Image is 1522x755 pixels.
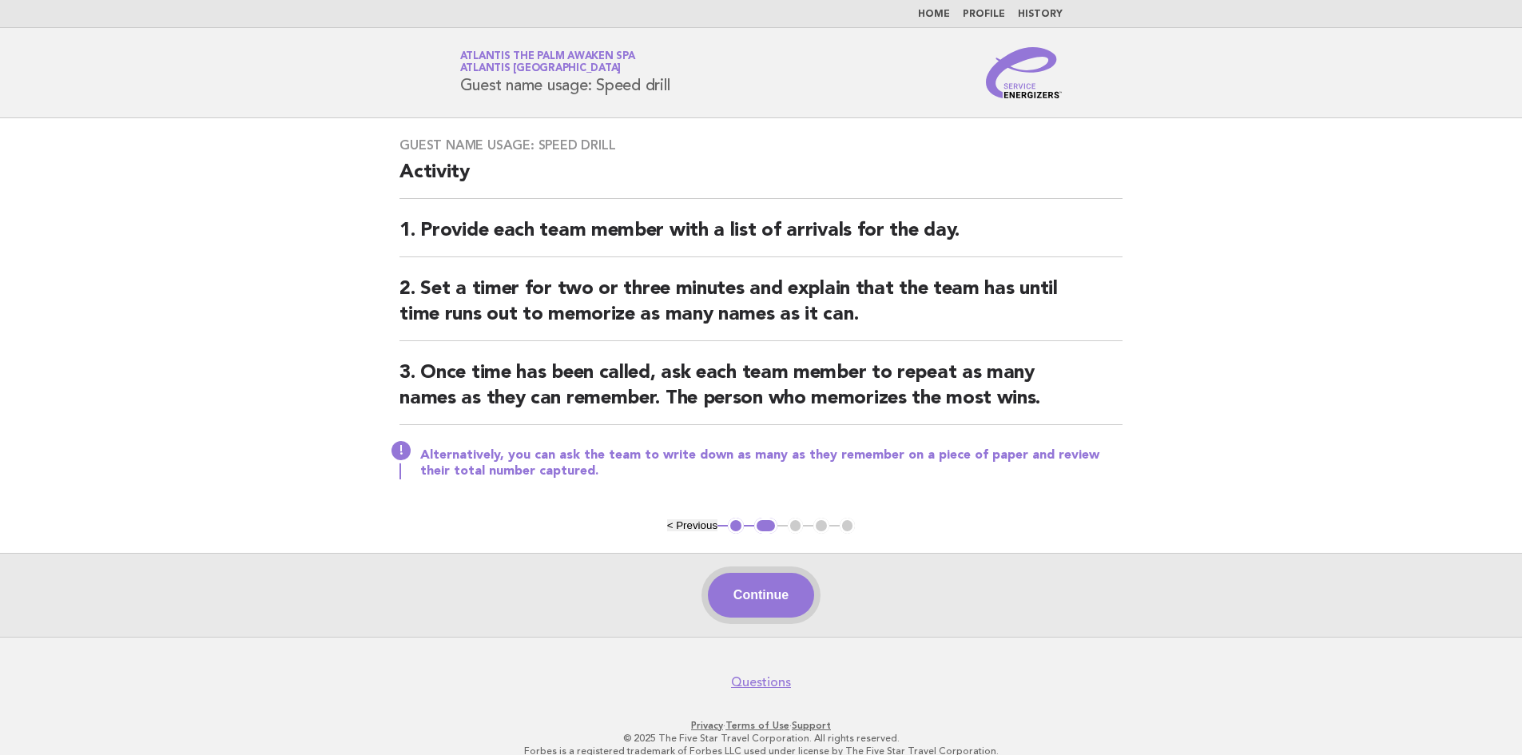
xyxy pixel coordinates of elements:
button: 1 [728,518,744,534]
h1: Guest name usage: Speed drill [460,52,670,93]
a: History [1018,10,1063,19]
h2: Activity [399,160,1123,199]
span: Atlantis [GEOGRAPHIC_DATA] [460,64,622,74]
a: Home [918,10,950,19]
h2: 3. Once time has been called, ask each team member to repeat as many names as they can remember. ... [399,360,1123,425]
button: < Previous [667,519,717,531]
img: Service Energizers [986,47,1063,98]
p: Alternatively, you can ask the team to write down as many as they remember on a piece of paper an... [420,447,1123,479]
a: Terms of Use [725,720,789,731]
h3: Guest name usage: Speed drill [399,137,1123,153]
a: Support [792,720,831,731]
h2: 1. Provide each team member with a list of arrivals for the day. [399,218,1123,257]
a: Atlantis The Palm Awaken SpaAtlantis [GEOGRAPHIC_DATA] [460,51,635,74]
a: Privacy [691,720,723,731]
a: Questions [731,674,791,690]
a: Profile [963,10,1005,19]
p: © 2025 The Five Star Travel Corporation. All rights reserved. [272,732,1250,745]
button: 2 [754,518,777,534]
button: Continue [708,573,814,618]
h2: 2. Set a timer for two or three minutes and explain that the team has until time runs out to memo... [399,276,1123,341]
p: · · [272,719,1250,732]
